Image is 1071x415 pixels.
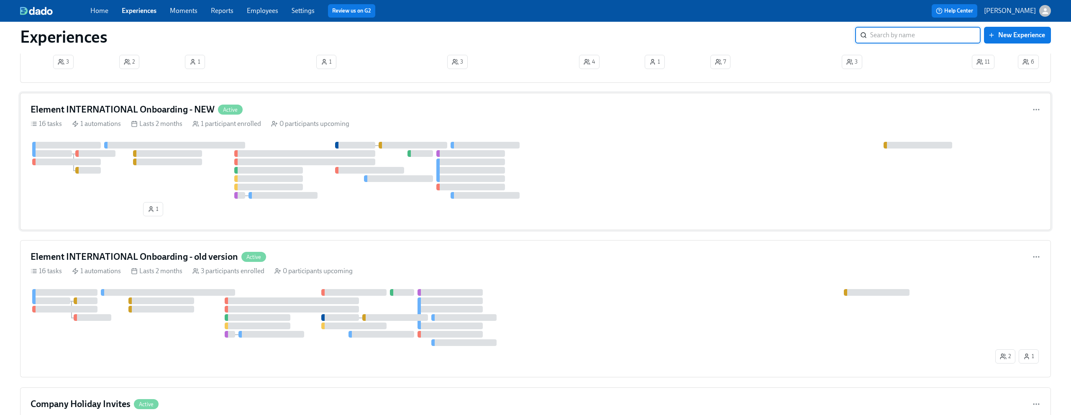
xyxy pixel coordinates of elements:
span: 2 [1000,352,1011,361]
span: New Experience [990,31,1045,39]
span: 3 [846,58,858,66]
span: 1 [1023,352,1034,361]
p: [PERSON_NAME] [984,6,1036,15]
a: Home [90,7,108,15]
h4: Company Holiday Invites [31,398,131,410]
button: 2 [119,55,139,69]
button: 6 [1018,55,1039,69]
a: Moments [170,7,197,15]
button: 3 [53,55,74,69]
button: 2 [995,349,1015,364]
span: 6 [1022,58,1034,66]
span: 4 [584,58,595,66]
span: 3 [452,58,463,66]
span: 1 [148,205,159,213]
div: 1 automations [72,266,121,276]
span: Active [241,254,266,260]
div: 0 participants upcoming [271,119,349,128]
button: 11 [972,55,994,69]
div: 16 tasks [31,119,62,128]
input: Search by name [870,27,981,44]
button: 4 [579,55,600,69]
button: 1 [185,55,205,69]
a: Settings [292,7,315,15]
a: Element INTERNATIONAL Onboarding - NEWActive16 tasks 1 automations Lasts 2 months 1 participant e... [20,93,1051,230]
span: Active [218,107,243,113]
div: 1 automations [72,119,121,128]
div: Lasts 2 months [131,119,182,128]
img: dado [20,7,53,15]
button: 1 [316,55,336,69]
button: 3 [447,55,468,69]
span: Active [134,401,159,407]
h4: Element INTERNATIONAL Onboarding - NEW [31,103,215,116]
span: 7 [715,58,726,66]
span: Help Center [936,7,973,15]
button: 1 [645,55,665,69]
a: dado [20,7,90,15]
span: 11 [976,58,990,66]
button: New Experience [984,27,1051,44]
a: Experiences [122,7,156,15]
button: [PERSON_NAME] [984,5,1051,17]
button: 1 [143,202,163,216]
a: Element INTERNATIONAL Onboarding - old versionActive16 tasks 1 automations Lasts 2 months 3 parti... [20,240,1051,377]
span: 1 [190,58,200,66]
div: 16 tasks [31,266,62,276]
div: Lasts 2 months [131,266,182,276]
a: Employees [247,7,278,15]
a: Review us on G2 [332,7,371,15]
button: 3 [842,55,862,69]
button: Help Center [932,4,977,18]
span: 1 [649,58,660,66]
div: 3 participants enrolled [192,266,264,276]
button: 1 [1019,349,1039,364]
div: 1 participant enrolled [192,119,261,128]
span: 2 [124,58,135,66]
h1: Experiences [20,27,108,47]
button: 7 [710,55,730,69]
h4: Element INTERNATIONAL Onboarding - old version [31,251,238,263]
span: 1 [321,58,332,66]
div: 0 participants upcoming [274,266,353,276]
a: Reports [211,7,233,15]
span: 3 [58,58,69,66]
button: Review us on G2 [328,4,375,18]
